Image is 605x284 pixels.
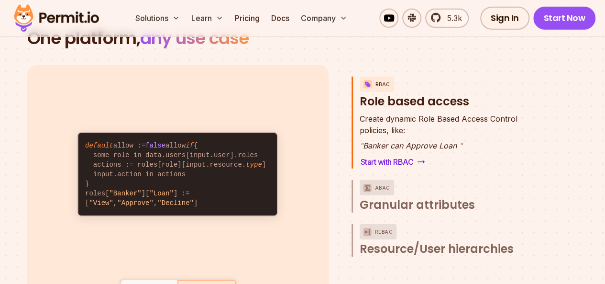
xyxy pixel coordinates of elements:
[297,9,351,28] button: Company
[459,141,462,150] span: "
[425,9,469,28] a: 5.3k
[132,9,184,28] button: Solutions
[360,197,475,213] span: Granular attributes
[360,113,517,136] p: policies, like:
[109,190,141,197] span: "Banker"
[360,224,538,257] button: ReBACResource/User hierarchies
[157,199,194,207] span: "Decline"
[360,113,517,125] span: Create dynamic Role Based Access Control
[187,9,227,28] button: Learn
[375,224,393,239] p: ReBAC
[480,7,529,30] a: Sign In
[246,161,262,169] span: type
[27,29,578,48] h2: One platform,
[89,199,113,207] span: "View"
[140,26,249,50] span: any use case
[267,9,293,28] a: Docs
[360,155,426,169] a: Start with RBAC
[375,180,390,195] p: ABAC
[149,190,173,197] span: "Loan"
[360,140,517,151] p: Banker can Approve Loan
[441,12,462,24] span: 5.3k
[78,133,277,216] code: allow := allow { some role in data.users[input.user].roles actions := roles[role][input.resource....
[85,142,113,149] span: default
[360,241,514,257] span: Resource/User hierarchies
[117,199,154,207] span: "Approve"
[145,142,165,149] span: false
[231,9,264,28] a: Pricing
[360,141,363,150] span: "
[186,142,194,149] span: if
[360,113,538,169] div: RBACRole based access
[533,7,596,30] a: Start Now
[360,180,538,213] button: ABACGranular attributes
[10,2,103,34] img: Permit logo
